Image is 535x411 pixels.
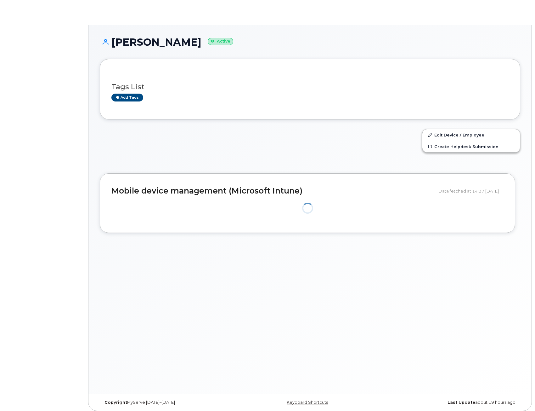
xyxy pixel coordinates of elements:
h1: [PERSON_NAME] [100,37,520,48]
a: Create Helpdesk Submission [422,141,520,152]
div: about 19 hours ago [380,400,520,405]
strong: Copyright [104,400,127,405]
a: Add tags [111,94,143,101]
small: Active [208,38,233,45]
h3: Tags List [111,83,509,91]
a: Keyboard Shortcuts [287,400,328,405]
strong: Last Update [448,400,475,405]
div: MyServe [DATE]–[DATE] [100,400,240,405]
a: Edit Device / Employee [422,129,520,141]
h2: Mobile device management (Microsoft Intune) [111,187,434,195]
div: Data fetched at 14:37 [DATE] [439,185,504,197]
